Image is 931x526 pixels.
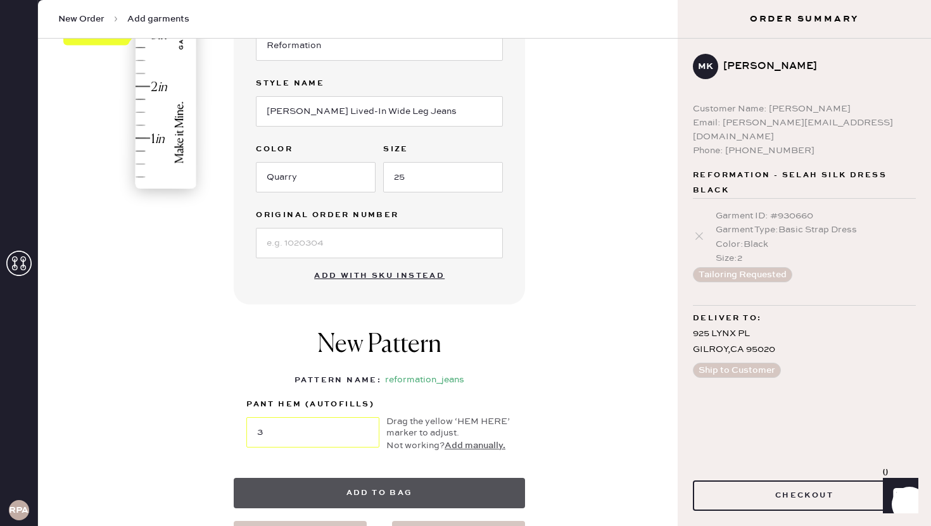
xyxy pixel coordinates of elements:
[256,76,503,91] label: Style name
[693,144,916,158] div: Phone: [PHONE_NUMBER]
[246,397,379,412] label: pant hem (autofills)
[693,168,916,198] span: Reformation - Selah Silk Dress Black
[58,13,104,25] span: New Order
[256,208,503,223] label: Original Order Number
[127,13,189,25] span: Add garments
[307,263,452,289] button: Add with SKU instead
[294,373,381,388] div: Pattern Name :
[317,330,441,373] h1: New Pattern
[386,416,512,439] div: Drag the yellow ‘HEM HERE’ marker to adjust.
[383,142,503,157] label: Size
[716,237,916,251] div: Color : Black
[385,373,464,388] div: reformation_jeans
[723,59,906,74] div: [PERSON_NAME]
[256,228,503,258] input: e.g. 1020304
[256,96,503,127] input: e.g. Daisy 2 Pocket
[234,478,525,508] button: Add to bag
[383,162,503,192] input: e.g. 30R
[9,506,29,515] h3: RPAA
[693,480,916,511] button: Checkout
[256,142,376,157] label: Color
[693,326,916,358] div: 925 LYNX PL GILROY , CA 95020
[386,439,512,453] div: Not working?
[693,311,761,326] span: Deliver to:
[716,251,916,265] div: Size : 2
[256,30,503,61] input: Brand name
[716,223,916,237] div: Garment Type : Basic Strap Dress
[445,439,505,453] button: Add manually.
[246,417,379,448] input: Move the yellow marker!
[678,13,931,25] h3: Order Summary
[256,162,376,192] input: e.g. Navy
[693,363,781,378] button: Ship to Customer
[871,469,925,523] iframe: Front Chat
[693,102,916,116] div: Customer Name: [PERSON_NAME]
[693,267,792,282] button: Tailoring Requested
[698,62,713,71] h3: mk
[716,209,916,223] div: Garment ID : # 930660
[693,116,916,144] div: Email: [PERSON_NAME][EMAIL_ADDRESS][DOMAIN_NAME]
